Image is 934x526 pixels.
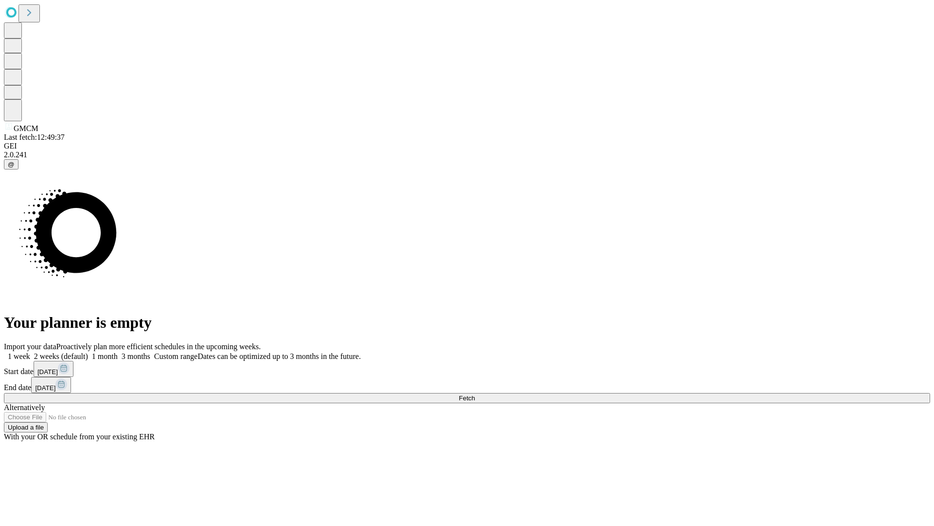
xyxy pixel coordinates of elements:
[4,432,155,441] span: With your OR schedule from your existing EHR
[37,368,58,376] span: [DATE]
[35,384,55,392] span: [DATE]
[198,352,360,360] span: Dates can be optimized up to 3 months in the future.
[154,352,198,360] span: Custom range
[4,361,930,377] div: Start date
[4,422,48,432] button: Upload a file
[14,124,38,132] span: GMCM
[4,403,45,412] span: Alternatively
[4,159,18,169] button: @
[4,150,930,159] div: 2.0.241
[459,394,475,402] span: Fetch
[122,352,150,360] span: 3 months
[31,377,71,393] button: [DATE]
[8,161,15,168] span: @
[92,352,118,360] span: 1 month
[34,352,88,360] span: 2 weeks (default)
[4,133,65,141] span: Last fetch: 12:49:37
[4,342,56,351] span: Import your data
[4,314,930,332] h1: Your planner is empty
[4,393,930,403] button: Fetch
[4,377,930,393] div: End date
[56,342,261,351] span: Proactively plan more efficient schedules in the upcoming weeks.
[34,361,73,377] button: [DATE]
[8,352,30,360] span: 1 week
[4,142,930,150] div: GEI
